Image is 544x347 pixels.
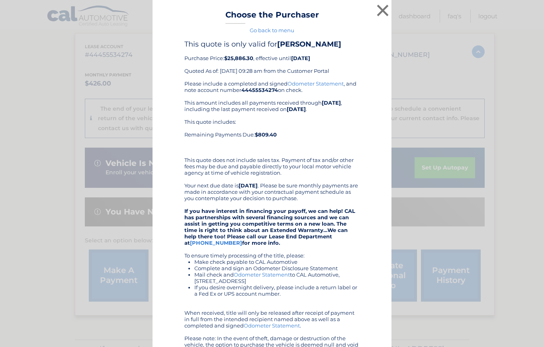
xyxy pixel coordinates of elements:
a: [PHONE_NUMBER] [190,240,242,246]
li: Make check payable to CAL Automotive [194,259,360,265]
li: Complete and sign an Odometer Disclosure Statement [194,265,360,271]
a: Odometer Statement [244,322,300,329]
strong: If you have interest in financing your payoff, we can help! CAL has partnerships with several fin... [184,208,355,246]
b: [DATE] [322,99,341,106]
a: Odometer Statement [288,80,344,87]
b: [DATE] [291,55,310,61]
a: Odometer Statement [234,271,290,278]
b: [DATE] [239,182,258,189]
b: [PERSON_NAME] [277,40,341,49]
h4: This quote is only valid for [184,40,360,49]
b: $809.40 [255,131,277,138]
b: [DATE] [287,106,306,112]
li: Mail check and to CAL Automotive, [STREET_ADDRESS] [194,271,360,284]
li: If you desire overnight delivery, please include a return label or a Fed Ex or UPS account number. [194,284,360,297]
div: This quote includes: Remaining Payments Due: [184,119,360,150]
b: 44455534274 [241,87,278,93]
div: Purchase Price: , effective until Quoted As of: [DATE] 09:28 am from the Customer Portal [184,40,360,80]
b: $25,886.30 [224,55,253,61]
button: × [375,2,391,18]
h3: Choose the Purchaser [225,10,319,24]
a: Go back to menu [250,27,294,33]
